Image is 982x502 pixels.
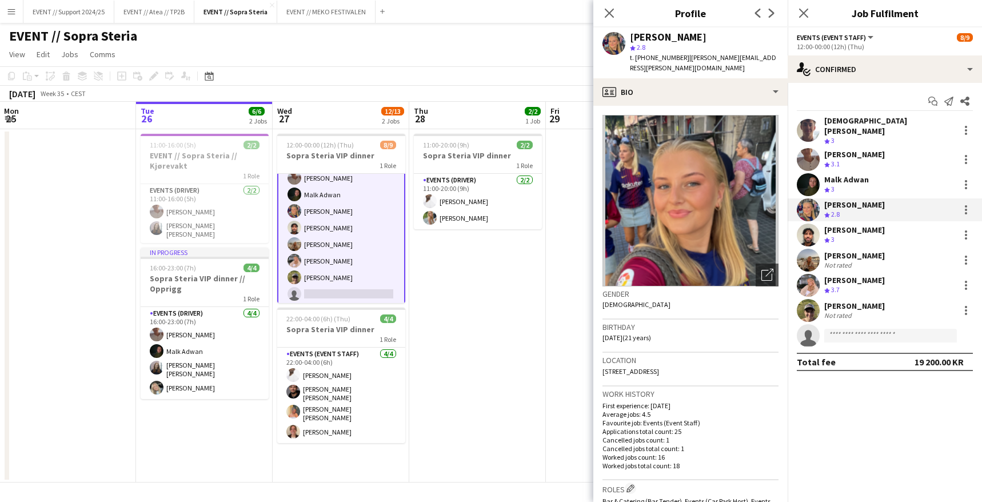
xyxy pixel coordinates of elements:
[602,453,779,461] p: Worked jobs count: 16
[276,112,292,125] span: 27
[602,355,779,365] h3: Location
[602,461,779,470] p: Worked jobs total count: 18
[831,235,835,244] span: 3
[831,210,840,218] span: 2.8
[23,1,114,23] button: EVENT // Support 2024/25
[381,107,404,115] span: 12/13
[797,33,866,42] span: Events (Event Staff)
[141,273,269,294] h3: Sopra Steria VIP dinner // Opprigg
[525,117,540,125] div: 1 Job
[38,89,66,98] span: Week 35
[249,107,265,115] span: 6/6
[797,42,973,51] div: 12:00-00:00 (12h) (Thu)
[602,427,779,436] p: Applications total count: 25
[9,27,137,45] h1: EVENT // Sopra Steria
[141,150,269,171] h3: EVENT // Sopra Steria // Kjørevakt
[4,106,19,116] span: Mon
[150,141,196,149] span: 11:00-16:00 (5h)
[277,129,405,306] app-card-role: Events (Event Staff)5I11A8/912:00-00:00 (12h)[DEMOGRAPHIC_DATA][PERSON_NAME][PERSON_NAME]Malk Adw...
[286,314,350,323] span: 22:00-04:00 (6h) (Thu)
[602,401,779,410] p: First experience: [DATE]
[380,141,396,149] span: 8/9
[602,444,779,453] p: Cancelled jobs total count: 1
[915,356,964,368] div: 19 200.00 KR
[593,6,788,21] h3: Profile
[824,250,885,261] div: [PERSON_NAME]
[2,112,19,125] span: 25
[150,264,196,272] span: 16:00-23:00 (7h)
[243,264,260,272] span: 4/4
[602,333,651,342] span: [DATE] (21 years)
[797,356,836,368] div: Total fee
[549,112,560,125] span: 29
[602,300,670,309] span: [DEMOGRAPHIC_DATA]
[85,47,120,62] a: Comms
[141,248,269,399] app-job-card: In progress16:00-23:00 (7h)4/4Sopra Steria VIP dinner // Opprigg1 RoleEvents (Driver)4/416:00-23:...
[414,150,542,161] h3: Sopra Steria VIP dinner
[824,174,869,185] div: Malk Adwan
[630,53,689,62] span: t. [PHONE_NUMBER]
[602,389,779,399] h3: Work history
[831,285,840,294] span: 3.7
[249,117,267,125] div: 2 Jobs
[412,112,428,125] span: 28
[831,160,840,168] span: 3.1
[602,483,779,495] h3: Roles
[286,141,354,149] span: 12:00-00:00 (12h) (Thu)
[277,308,405,443] app-job-card: 22:00-04:00 (6h) (Thu)4/4Sopra Steria VIP dinner1 RoleEvents (Event Staff)4/422:00-04:00 (6h)[PER...
[277,106,292,116] span: Wed
[414,106,428,116] span: Thu
[525,107,541,115] span: 2/2
[141,134,269,243] div: 11:00-16:00 (5h)2/2EVENT // Sopra Steria // Kjørevakt1 RoleEvents (Driver)2/211:00-16:00 (5h)[PER...
[788,55,982,83] div: Confirmed
[824,275,885,285] div: [PERSON_NAME]
[630,32,706,42] div: [PERSON_NAME]
[593,78,788,106] div: Bio
[630,53,776,72] span: | [PERSON_NAME][EMAIL_ADDRESS][PERSON_NAME][DOMAIN_NAME]
[602,436,779,444] p: Cancelled jobs count: 1
[380,335,396,344] span: 1 Role
[194,1,277,23] button: EVENT // Sopra Steria
[423,141,469,149] span: 11:00-20:00 (9h)
[414,134,542,229] app-job-card: 11:00-20:00 (9h)2/2Sopra Steria VIP dinner1 RoleEvents (Driver)2/211:00-20:00 (9h)[PERSON_NAME][P...
[602,410,779,419] p: Average jobs: 4.5
[61,49,78,59] span: Jobs
[141,106,154,116] span: Tue
[550,106,560,116] span: Fri
[831,136,835,145] span: 3
[414,174,542,229] app-card-role: Events (Driver)2/211:00-20:00 (9h)[PERSON_NAME][PERSON_NAME]
[139,112,154,125] span: 26
[602,419,779,427] p: Favourite job: Events (Event Staff)
[797,33,875,42] button: Events (Event Staff)
[824,261,854,269] div: Not rated
[32,47,54,62] a: Edit
[5,47,30,62] a: View
[141,184,269,243] app-card-role: Events (Driver)2/211:00-16:00 (5h)[PERSON_NAME][PERSON_NAME] [PERSON_NAME]
[277,1,376,23] button: EVENT // MEKO FESTIVALEN
[71,89,86,98] div: CEST
[243,172,260,180] span: 1 Role
[277,348,405,443] app-card-role: Events (Event Staff)4/422:00-04:00 (6h)[PERSON_NAME][PERSON_NAME] [PERSON_NAME][PERSON_NAME] [PER...
[37,49,50,59] span: Edit
[114,1,194,23] button: EVENT // Atea // TP2B
[756,264,779,286] div: Open photos pop-in
[824,149,885,160] div: [PERSON_NAME]
[517,141,533,149] span: 2/2
[9,49,25,59] span: View
[9,88,35,99] div: [DATE]
[141,248,269,257] div: In progress
[602,367,659,376] span: [STREET_ADDRESS]
[57,47,83,62] a: Jobs
[277,150,405,161] h3: Sopra Steria VIP dinner
[824,225,885,235] div: [PERSON_NAME]
[277,324,405,334] h3: Sopra Steria VIP dinner
[788,6,982,21] h3: Job Fulfilment
[602,322,779,332] h3: Birthday
[90,49,115,59] span: Comms
[516,161,533,170] span: 1 Role
[602,289,779,299] h3: Gender
[824,200,885,210] div: [PERSON_NAME]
